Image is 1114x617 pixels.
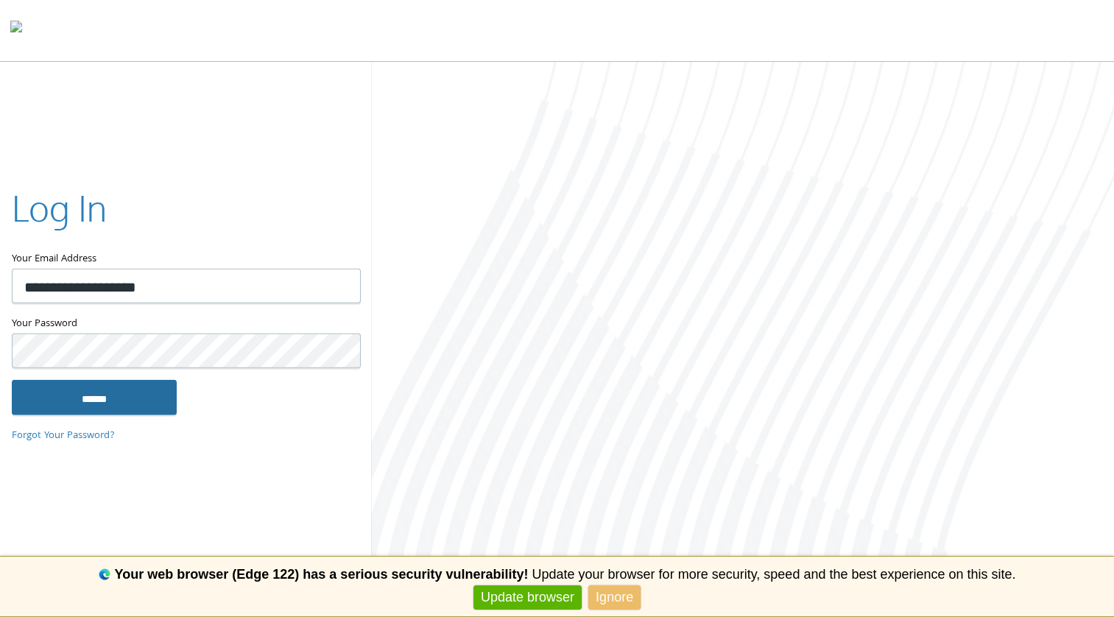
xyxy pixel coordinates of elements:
[532,567,1015,582] span: Update your browser for more security, speed and the best experience on this site.
[12,315,359,334] label: Your Password
[12,428,115,444] a: Forgot Your Password?
[115,567,529,582] b: Your web browser (Edge 122) has a serious security vulnerability!
[12,183,107,233] h2: Log In
[10,15,22,45] img: todyl-logo-dark.svg
[473,585,582,610] a: Update browser
[588,585,641,610] a: Ignore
